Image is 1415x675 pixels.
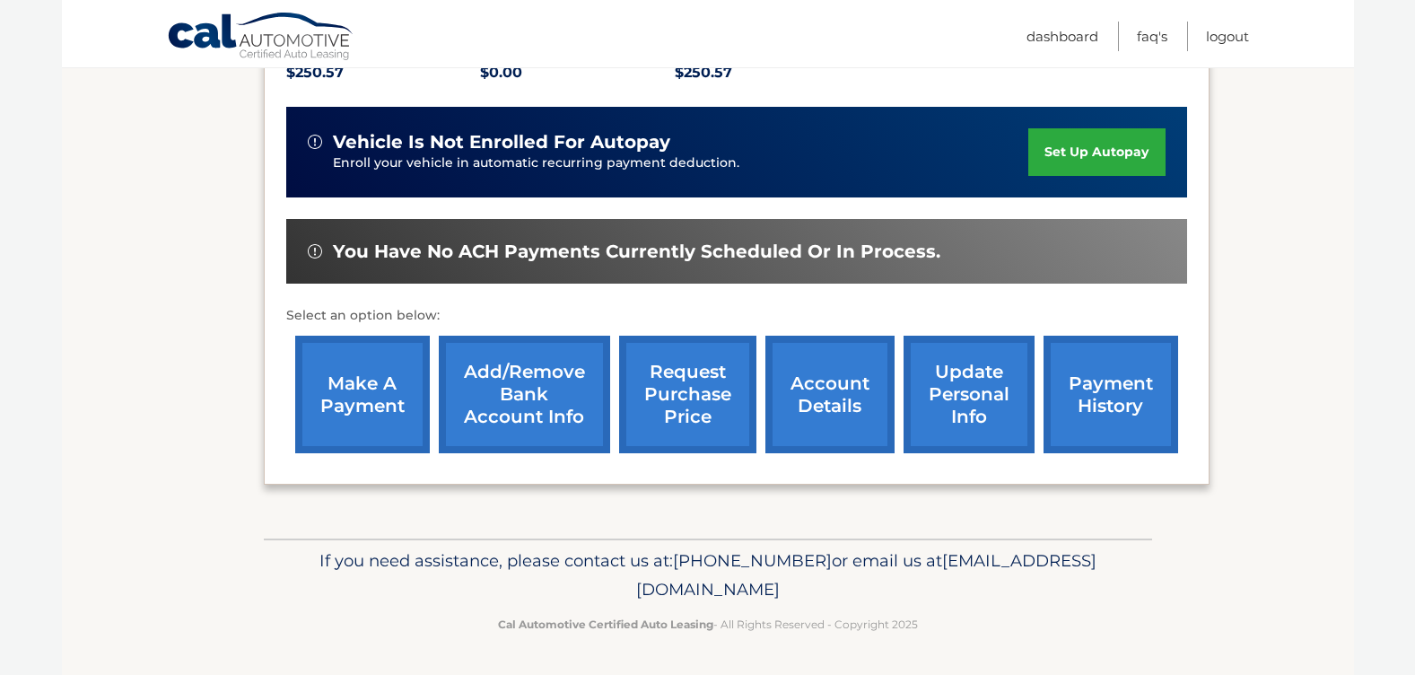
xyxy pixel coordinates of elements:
p: If you need assistance, please contact us at: or email us at [275,547,1140,604]
img: alert-white.svg [308,135,322,149]
p: Select an option below: [286,305,1187,327]
a: account details [765,336,895,453]
strong: Cal Automotive Certified Auto Leasing [498,618,713,631]
p: $250.57 [675,60,869,85]
a: Cal Automotive [167,12,355,64]
a: Add/Remove bank account info [439,336,610,453]
p: $0.00 [480,60,675,85]
span: You have no ACH payments currently scheduled or in process. [333,241,940,263]
img: alert-white.svg [308,244,322,259]
p: $250.57 [286,60,481,85]
a: Dashboard [1026,22,1098,51]
a: update personal info [904,336,1035,453]
a: make a payment [295,336,430,453]
p: - All Rights Reserved - Copyright 2025 [275,615,1140,634]
a: set up autopay [1028,128,1165,176]
span: vehicle is not enrolled for autopay [333,131,670,153]
span: [PHONE_NUMBER] [673,550,832,571]
a: FAQ's [1137,22,1167,51]
a: payment history [1044,336,1178,453]
p: Enroll your vehicle in automatic recurring payment deduction. [333,153,1029,173]
a: request purchase price [619,336,756,453]
a: Logout [1206,22,1249,51]
span: [EMAIL_ADDRESS][DOMAIN_NAME] [636,550,1096,600]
